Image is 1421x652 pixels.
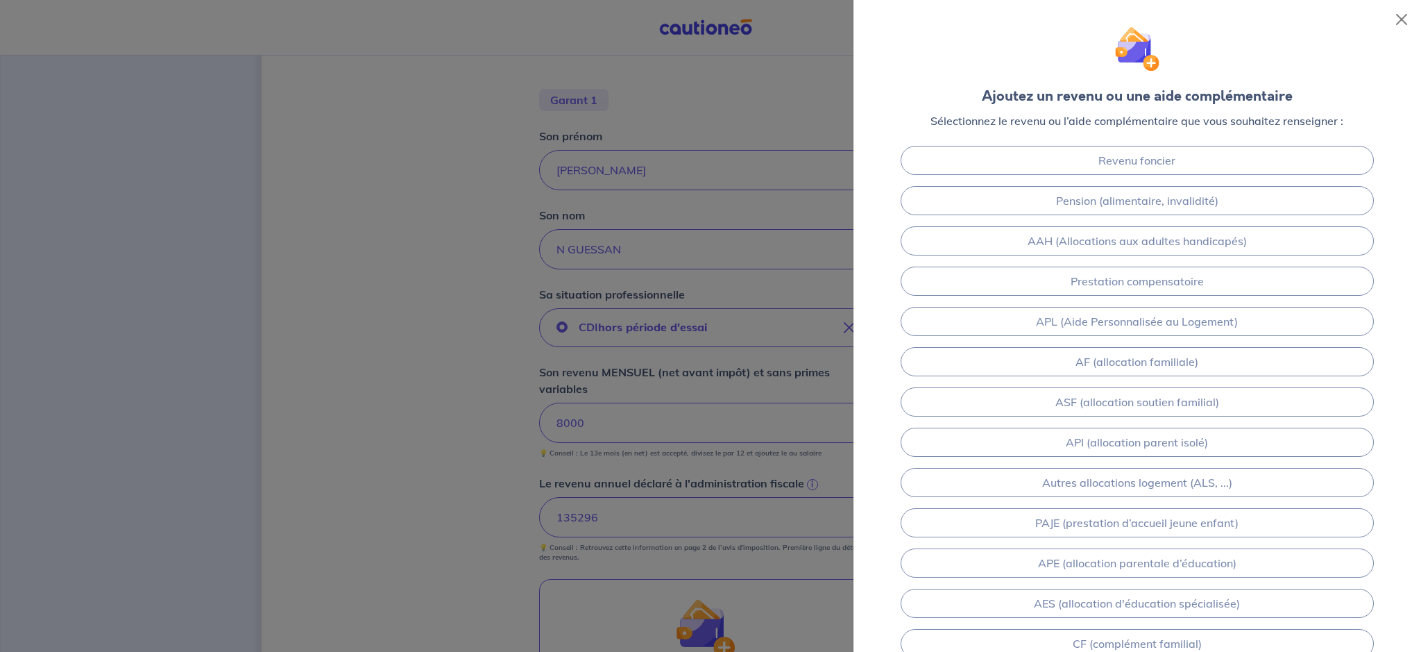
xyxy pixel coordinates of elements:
[901,347,1374,376] a: AF (allocation familiale)
[901,549,1374,578] a: APE (allocation parentale d’éducation)
[901,508,1374,537] a: PAJE (prestation d’accueil jeune enfant)
[901,267,1374,296] a: Prestation compensatoire
[1115,26,1160,72] img: illu_wallet.svg
[901,387,1374,417] a: ASF (allocation soutien familial)
[930,112,1343,129] p: Sélectionnez le revenu ou l’aide complémentaire que vous souhaitez renseigner :
[901,589,1374,618] a: AES (allocation d'éducation spécialisée)
[901,146,1374,175] a: Revenu foncier
[982,86,1293,107] div: Ajoutez un revenu ou une aide complémentaire
[901,307,1374,336] a: APL (Aide Personnalisée au Logement)
[901,428,1374,457] a: API (allocation parent isolé)
[901,468,1374,497] a: Autres allocations logement (ALS, ...)
[1390,8,1413,31] button: Close
[901,226,1374,256] a: AAH (Allocations aux adultes handicapés)
[901,186,1374,215] a: Pension (alimentaire, invalidité)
